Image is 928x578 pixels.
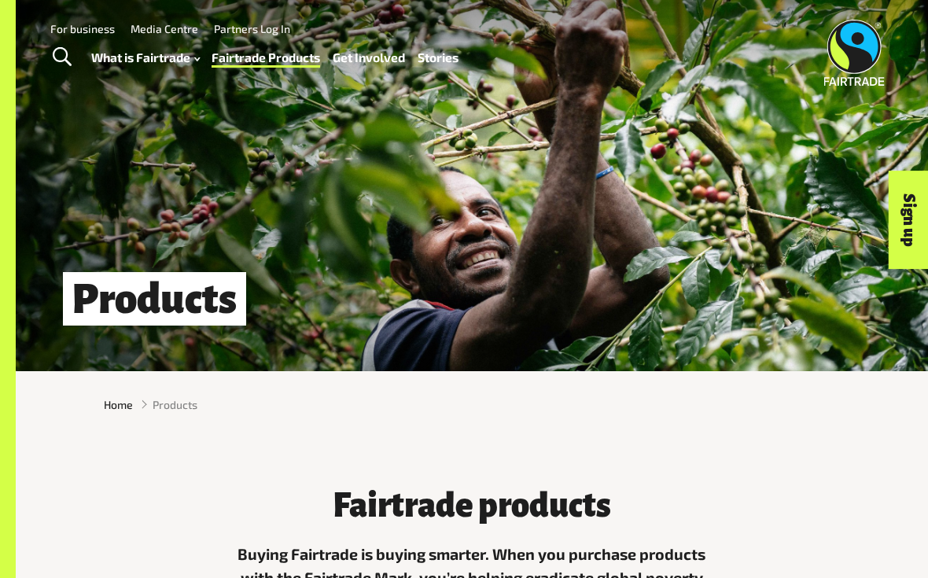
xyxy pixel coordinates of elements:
[131,22,198,35] a: Media Centre
[823,20,884,86] img: Fairtrade Australia New Zealand logo
[333,46,405,68] a: Get Involved
[214,22,290,35] a: Partners Log In
[91,46,200,68] a: What is Fairtrade
[153,396,197,413] span: Products
[42,38,81,77] a: Toggle Search
[63,272,246,326] h1: Products
[230,488,714,524] h3: Fairtrade products
[104,396,133,413] a: Home
[50,22,115,35] a: For business
[212,46,320,68] a: Fairtrade Products
[418,46,458,68] a: Stories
